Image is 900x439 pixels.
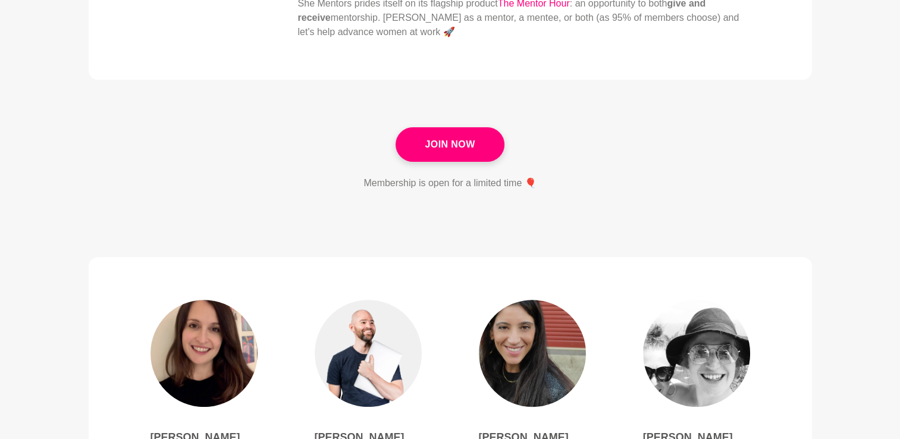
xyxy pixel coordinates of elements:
[363,176,536,190] p: Membership is open for a limited time 🎈
[396,127,504,162] a: Join Now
